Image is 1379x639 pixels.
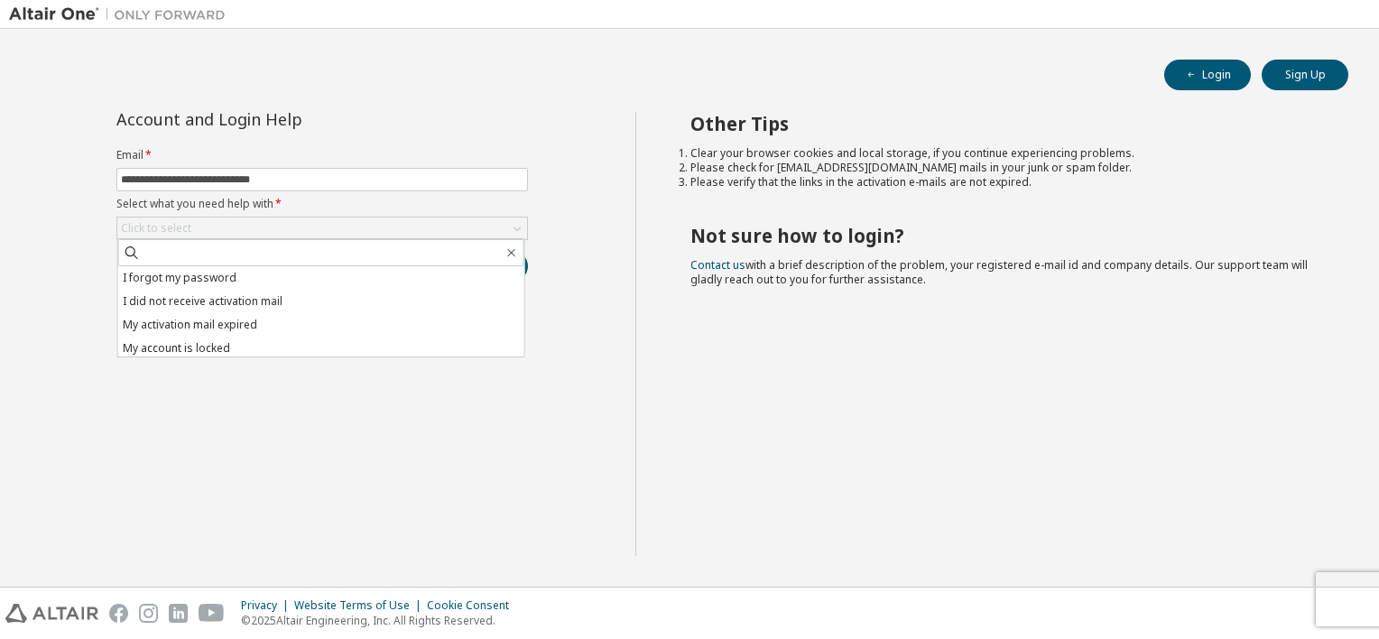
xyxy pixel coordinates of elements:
span: with a brief description of the problem, your registered e-mail id and company details. Our suppo... [690,257,1308,287]
label: Email [116,148,528,162]
p: © 2025 Altair Engineering, Inc. All Rights Reserved. [241,613,520,628]
a: Contact us [690,257,745,273]
img: youtube.svg [199,604,225,623]
button: Sign Up [1262,60,1348,90]
img: facebook.svg [109,604,128,623]
li: I forgot my password [118,266,524,290]
li: Please check for [EMAIL_ADDRESS][DOMAIN_NAME] mails in your junk or spam folder. [690,161,1317,175]
img: altair_logo.svg [5,604,98,623]
div: Click to select [117,218,527,239]
button: Login [1164,60,1251,90]
div: Click to select [121,221,191,236]
img: Altair One [9,5,235,23]
div: Cookie Consent [427,598,520,613]
img: instagram.svg [139,604,158,623]
div: Privacy [241,598,294,613]
li: Clear your browser cookies and local storage, if you continue experiencing problems. [690,146,1317,161]
div: Account and Login Help [116,112,446,126]
div: Website Terms of Use [294,598,427,613]
label: Select what you need help with [116,197,528,211]
h2: Not sure how to login? [690,224,1317,247]
li: Please verify that the links in the activation e-mails are not expired. [690,175,1317,190]
img: linkedin.svg [169,604,188,623]
h2: Other Tips [690,112,1317,135]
